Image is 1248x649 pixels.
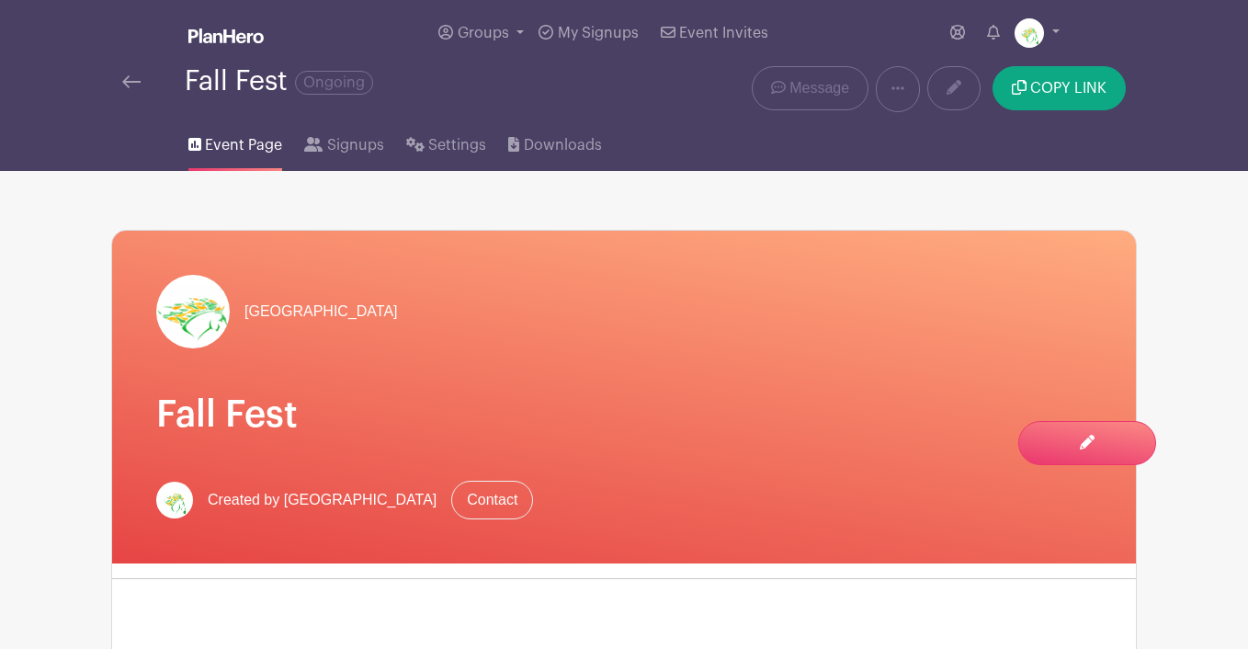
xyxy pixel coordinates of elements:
img: Screen%20Shot%202023-09-28%20at%203.51.11%20PM.png [156,482,193,518]
img: Screen%20Shot%202023-09-28%20at%203.51.11%20PM.png [1015,18,1044,48]
span: Settings [428,134,486,156]
a: Event Page [188,112,282,171]
span: Event Page [205,134,282,156]
a: Message [752,66,868,110]
img: Screen%20Shot%202023-09-28%20at%203.51.11%20PM.png [156,275,230,348]
img: logo_white-6c42ec7e38ccf1d336a20a19083b03d10ae64f83f12c07503d8b9e83406b4c7d.svg [188,28,264,43]
span: Groups [458,26,509,40]
button: COPY LINK [993,66,1126,110]
div: Fall Fest [185,66,373,97]
span: Ongoing [295,71,373,95]
span: Created by [GEOGRAPHIC_DATA] [208,489,437,511]
a: Settings [406,112,486,171]
a: Downloads [508,112,601,171]
span: Message [789,77,849,99]
span: Signups [327,134,384,156]
span: Downloads [524,134,602,156]
img: back-arrow-29a5d9b10d5bd6ae65dc969a981735edf675c4d7a1fe02e03b50dbd4ba3cdb55.svg [122,75,141,88]
h1: Fall Fest [156,393,1092,437]
span: Event Invites [679,26,768,40]
span: My Signups [558,26,639,40]
a: Contact [451,481,533,519]
span: COPY LINK [1030,81,1106,96]
a: Signups [304,112,383,171]
span: [GEOGRAPHIC_DATA] [244,301,398,323]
